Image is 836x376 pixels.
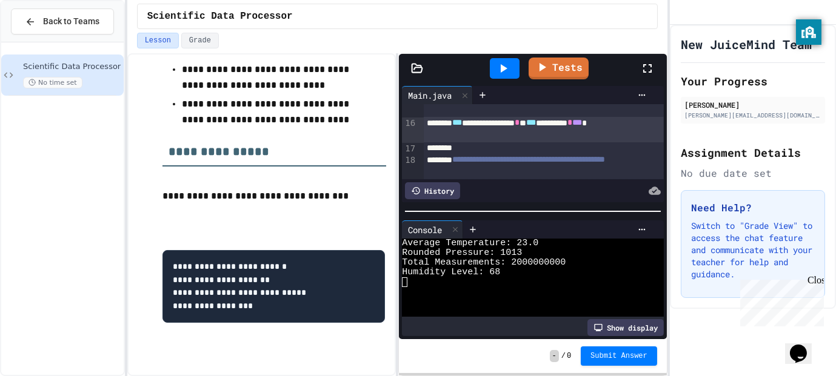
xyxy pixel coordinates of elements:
span: 0 [567,351,571,361]
span: Back to Teams [43,15,99,28]
div: Show display [587,319,664,336]
h3: Need Help? [691,200,815,215]
div: 15 [402,92,417,117]
span: Scientific Data Processor [23,62,121,72]
button: Grade [181,33,219,48]
div: No due date set [681,166,825,180]
span: Average Temperature: 23.0 [402,239,538,248]
span: Scientific Data Processor [147,9,293,24]
div: [PERSON_NAME][EMAIL_ADDRESS][DOMAIN_NAME] [684,111,821,120]
div: Chat with us now!Close [5,5,84,77]
div: Console [402,223,448,236]
h2: Your Progress [681,73,825,90]
span: / [561,351,566,361]
iframe: chat widget [735,275,824,326]
div: 18 [402,154,417,180]
iframe: chat widget [785,328,824,364]
span: Humidity Level: 68 [402,268,500,277]
div: 16 [402,117,417,143]
span: Total Measurements: 2000000000 [402,258,566,268]
h1: New JuiceMind Team [681,36,812,53]
p: Switch to "Grade View" to access the chat feature and communicate with your teacher for help and ... [691,220,815,280]
div: [PERSON_NAME] [684,99,821,110]
button: Lesson [137,33,179,48]
div: Main.java [402,89,458,102]
span: Submit Answer [590,351,647,361]
button: Back to Teams [11,8,114,35]
span: Rounded Pressure: 1013 [402,248,522,258]
a: Tests [529,58,589,79]
div: Main.java [402,86,473,104]
span: - [550,350,559,362]
button: Submit Answer [581,346,657,366]
span: No time set [23,77,82,88]
button: privacy banner [796,19,821,45]
div: History [405,182,460,199]
div: Console [402,220,463,239]
div: 17 [402,143,417,155]
h2: Assignment Details [681,144,825,161]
